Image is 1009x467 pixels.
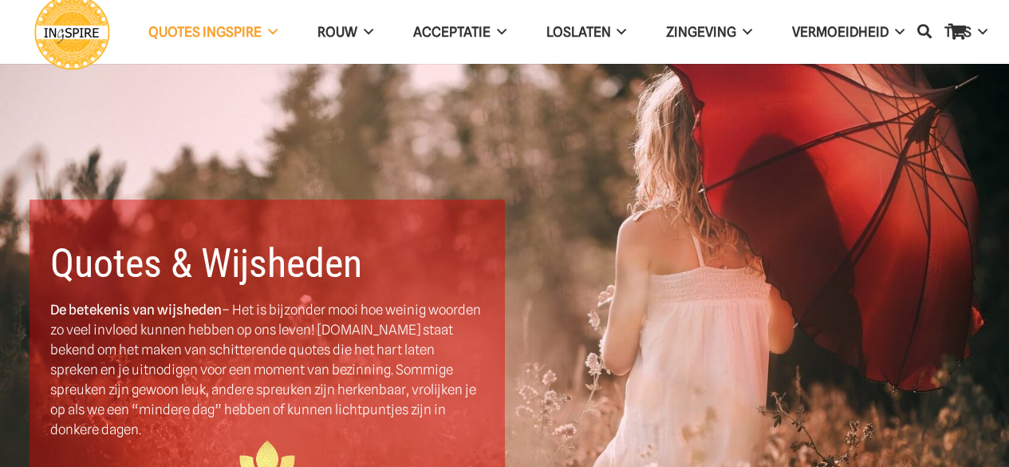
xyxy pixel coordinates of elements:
span: QUOTES INGSPIRE [148,24,262,40]
a: ROUW [298,12,393,53]
a: TIPS [924,12,1007,53]
span: VERMOEIDHEID [792,24,889,40]
span: Loslaten [546,24,611,40]
a: Zoeken [908,13,940,51]
a: VERMOEIDHEID [772,12,924,53]
a: Zingeving [646,12,772,53]
span: Zingeving [666,24,736,40]
span: TIPS [944,24,972,40]
span: ROUW [317,24,357,40]
span: – Het is bijzonder mooi hoe weinig woorden zo veel invloed kunnen hebben op ons leven! [DOMAIN_NA... [50,302,481,437]
b: Quotes & Wijsheden [50,240,362,287]
strong: De betekenis van wijsheden [50,302,222,318]
a: QUOTES INGSPIRE [128,12,298,53]
a: Loslaten [526,12,647,53]
a: Acceptatie [393,12,526,53]
span: Acceptatie [413,24,491,40]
